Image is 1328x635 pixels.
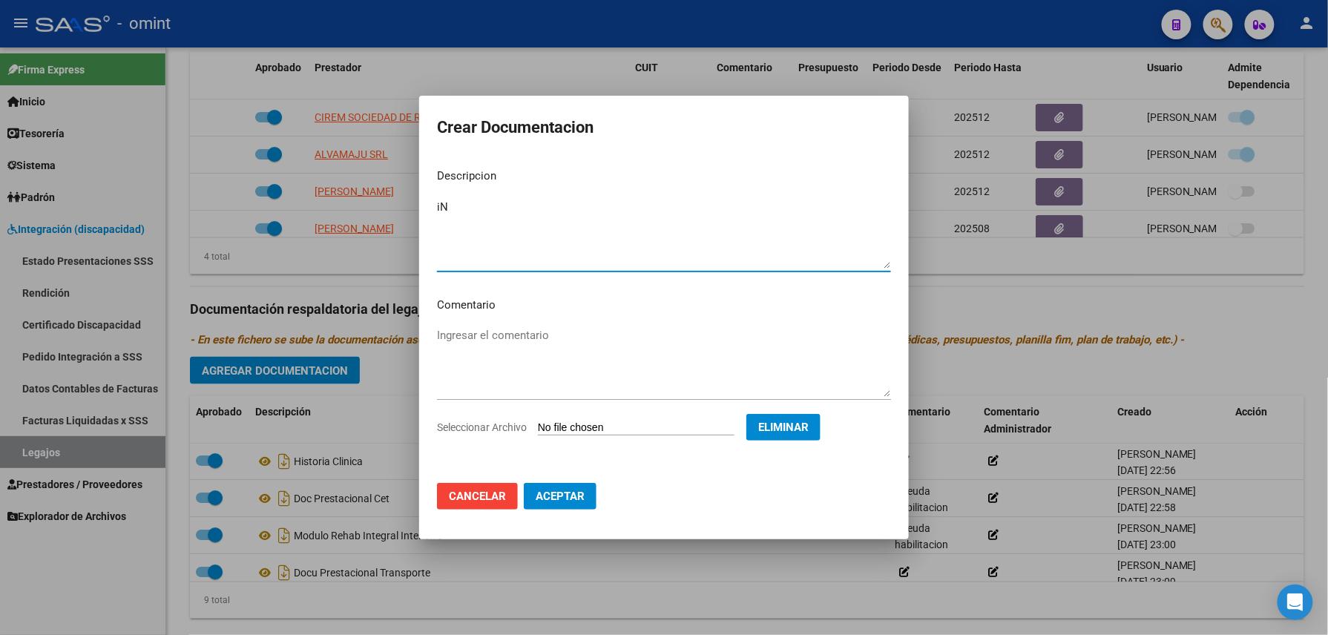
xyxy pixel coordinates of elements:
[1278,585,1313,620] div: Open Intercom Messenger
[449,490,506,503] span: Cancelar
[746,414,821,441] button: Eliminar
[437,483,518,510] button: Cancelar
[437,421,527,433] span: Seleccionar Archivo
[524,483,596,510] button: Aceptar
[437,113,891,142] h2: Crear Documentacion
[437,168,891,185] p: Descripcion
[758,421,809,434] span: Eliminar
[437,297,891,314] p: Comentario
[536,490,585,503] span: Aceptar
